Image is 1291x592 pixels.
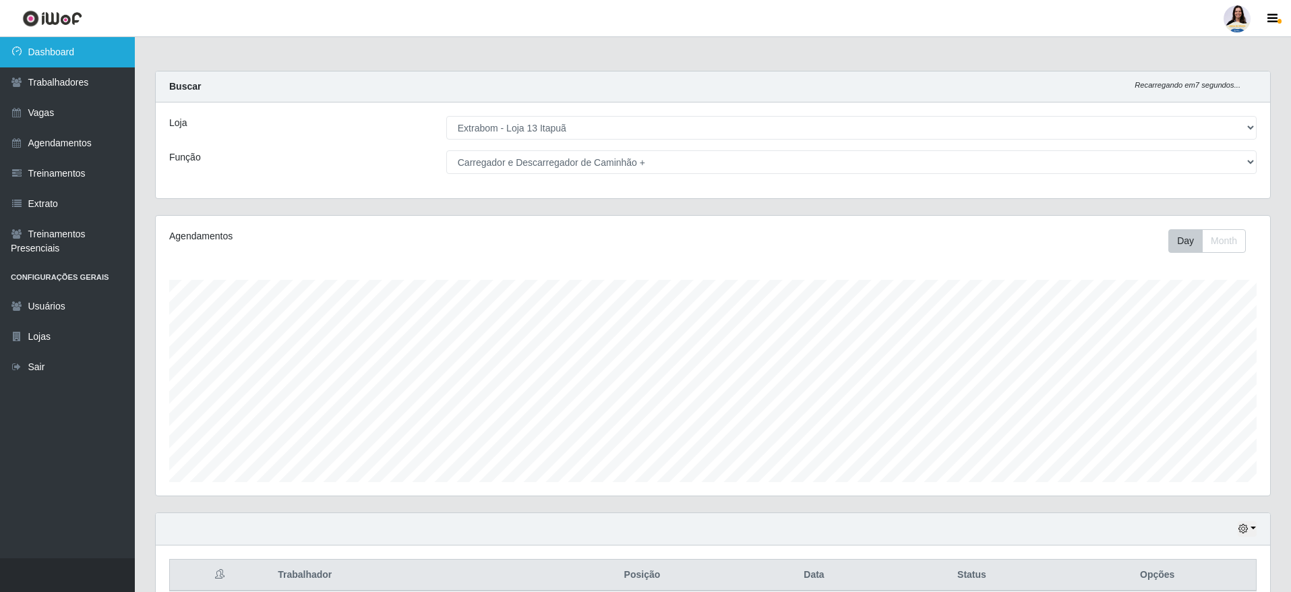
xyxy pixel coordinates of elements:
[1058,560,1256,591] th: Opções
[1135,81,1240,89] i: Recarregando em 7 segundos...
[169,229,611,243] div: Agendamentos
[169,116,187,130] label: Loja
[884,560,1058,591] th: Status
[169,81,201,92] strong: Buscar
[22,10,82,27] img: CoreUI Logo
[270,560,541,591] th: Trabalhador
[169,150,201,165] label: Função
[1168,229,1246,253] div: First group
[1168,229,1257,253] div: Toolbar with button groups
[744,560,885,591] th: Data
[1202,229,1246,253] button: Month
[541,560,743,591] th: Posição
[1168,229,1203,253] button: Day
